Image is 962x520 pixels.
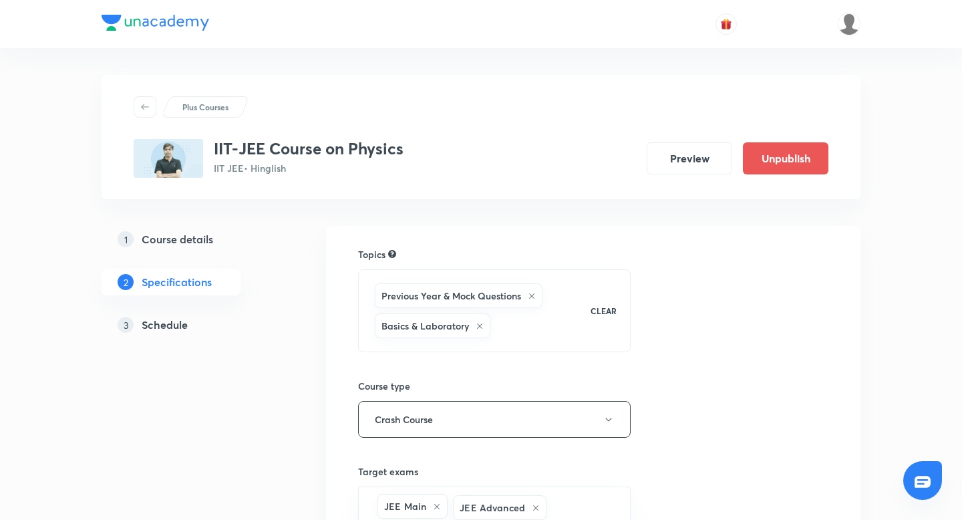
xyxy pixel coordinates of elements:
[591,305,617,317] p: CLEAR
[381,319,469,333] h6: Basics & Laboratory
[142,231,213,247] h5: Course details
[358,465,631,479] h6: Target exams
[214,139,404,158] h3: IIT-JEE Course on Physics
[102,311,283,338] a: 3Schedule
[142,274,212,290] h5: Specifications
[142,317,188,333] h5: Schedule
[715,13,737,35] button: avatar
[118,231,134,247] p: 1
[384,499,426,513] h6: JEE Main
[134,139,203,178] img: 8DE1013C-8998-448D-B421-E479518BC8B7_plus.png
[118,317,134,333] p: 3
[358,247,385,261] h6: Topics
[102,226,283,253] a: 1Course details
[647,142,732,174] button: Preview
[118,274,134,290] p: 2
[358,401,631,438] button: Crash Course
[743,142,828,174] button: Unpublish
[623,507,625,509] button: Open
[838,13,860,35] img: S M AKSHATHAjjjfhfjgjgkgkgkhk
[460,501,525,515] h6: JEE Advanced
[102,15,209,34] a: Company Logo
[182,101,228,113] p: Plus Courses
[720,18,732,30] img: avatar
[388,248,396,260] div: Search for topics
[381,289,521,303] h6: Previous Year & Mock Questions
[358,379,631,393] h6: Course type
[214,161,404,175] p: IIT JEE • Hinglish
[102,15,209,31] img: Company Logo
